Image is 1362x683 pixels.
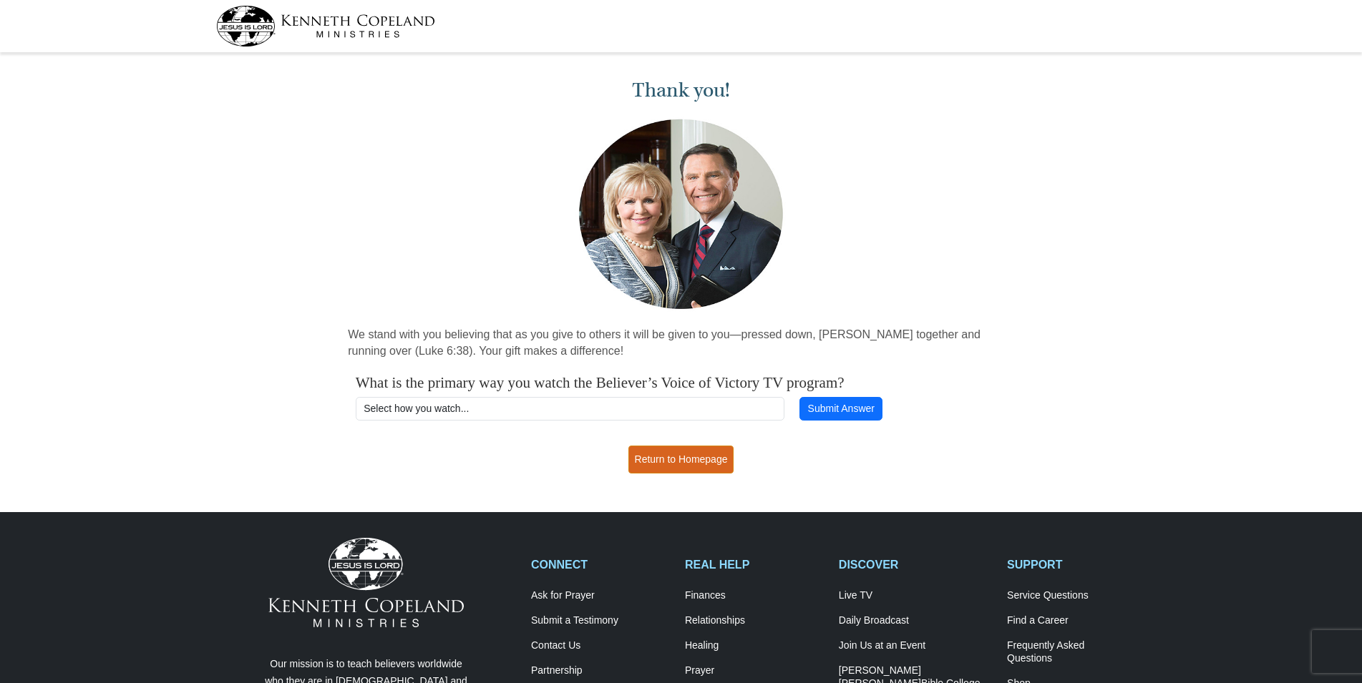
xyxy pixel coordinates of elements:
[356,374,1007,392] h4: What is the primary way you watch the Believer’s Voice of Victory TV program?
[531,589,670,602] a: Ask for Prayer
[216,6,435,46] img: kcm-header-logo.svg
[531,664,670,677] a: Partnership
[1007,558,1146,571] h2: SUPPORT
[685,614,824,627] a: Relationships
[685,664,824,677] a: Prayer
[531,614,670,627] a: Submit a Testimony
[268,538,464,627] img: Kenneth Copeland Ministries
[1007,614,1146,627] a: Find a Career
[799,397,882,421] button: Submit Answer
[839,589,992,602] a: Live TV
[531,558,670,571] h2: CONNECT
[348,79,1014,102] h1: Thank you!
[628,446,734,473] a: Return to Homepage
[685,639,824,652] a: Healing
[839,639,992,652] a: Join Us at an Event
[1007,589,1146,602] a: Service Questions
[348,327,1014,360] p: We stand with you believing that as you give to others it will be given to you—pressed down, [PER...
[839,558,992,571] h2: DISCOVER
[1007,639,1146,665] a: Frequently AskedQuestions
[685,589,824,602] a: Finances
[531,639,670,652] a: Contact Us
[575,116,787,313] img: Kenneth and Gloria
[839,614,992,627] a: Daily Broadcast
[685,558,824,571] h2: REAL HELP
